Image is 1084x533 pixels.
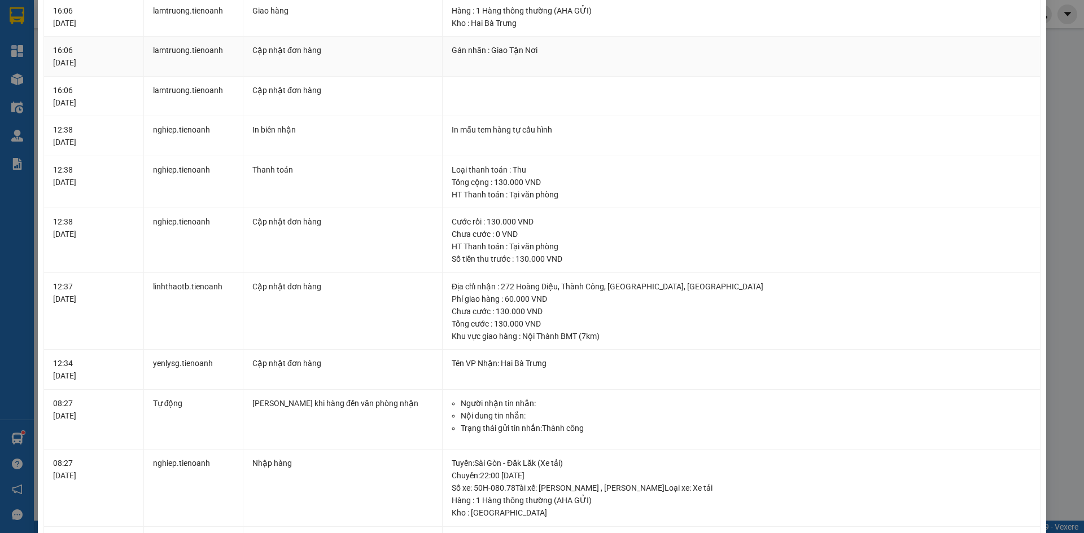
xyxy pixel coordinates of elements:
div: [PERSON_NAME] khi hàng đến văn phòng nhận [252,397,433,409]
div: Thanh toán [252,164,433,176]
div: Phí giao hàng : 60.000 VND [452,293,1031,305]
div: Gán nhãn : Giao Tận Nơi [452,44,1031,56]
div: HT Thanh toán : Tại văn phòng [452,240,1031,253]
div: Kho : Hai Bà Trưng [452,17,1031,29]
div: Cước rồi : 130.000 VND [452,215,1031,228]
div: Cập nhật đơn hàng [252,84,433,96]
div: Tuyến : Sài Gòn - Đăk Lăk (Xe tải) Chuyến: 22:00 [DATE] Số xe: 50H-080.78 Tài xế: [PERSON_NAME] ,... [452,457,1031,494]
td: lamtruong.tienoanh [144,77,243,117]
div: 12:38 [DATE] [53,215,134,240]
div: Cập nhật đơn hàng [252,44,433,56]
div: HT Thanh toán : Tại văn phòng [452,188,1031,201]
div: In biên nhận [252,124,433,136]
td: nghiep.tienoanh [144,208,243,273]
div: Khu vực giao hàng : Nội Thành BMT (7km) [452,330,1031,342]
div: Tổng cước : 130.000 VND [452,318,1031,330]
div: Chưa cước : 130.000 VND [452,305,1031,318]
div: 08:27 [DATE] [53,457,134,482]
td: Tự động [144,390,243,450]
td: nghiep.tienoanh [144,116,243,156]
td: linhthaotb.tienoanh [144,273,243,350]
div: Nhập hàng [252,457,433,469]
div: Kho : [GEOGRAPHIC_DATA] [452,506,1031,519]
div: 12:34 [DATE] [53,357,134,382]
div: Địa chỉ nhận : 272 Hoàng Diệu, Thành Công, [GEOGRAPHIC_DATA], [GEOGRAPHIC_DATA] [452,280,1031,293]
div: Tên VP Nhận: Hai Bà Trưng [452,357,1031,369]
div: 16:06 [DATE] [53,84,134,109]
div: Tổng cộng : 130.000 VND [452,176,1031,188]
div: 12:37 [DATE] [53,280,134,305]
div: 08:27 [DATE] [53,397,134,422]
li: Nội dung tin nhắn: [461,409,1031,422]
li: Trạng thái gửi tin nhắn: Thành công [461,422,1031,434]
div: Cập nhật đơn hàng [252,215,433,228]
div: Hàng : 1 Hàng thông thường (AHA GỬI) [452,494,1031,506]
div: Giao hàng [252,5,433,17]
li: Người nhận tin nhắn: [461,397,1031,409]
div: 16:06 [DATE] [53,5,134,29]
div: Hàng : 1 Hàng thông thường (AHA GỬI) [452,5,1031,17]
div: Cập nhật đơn hàng [252,280,433,293]
div: In mẫu tem hàng tự cấu hình [452,124,1031,136]
div: 12:38 [DATE] [53,124,134,148]
td: yenlysg.tienoanh [144,350,243,390]
td: lamtruong.tienoanh [144,37,243,77]
div: 16:06 [DATE] [53,44,134,69]
td: nghiep.tienoanh [144,450,243,527]
div: Cập nhật đơn hàng [252,357,433,369]
div: 12:38 [DATE] [53,164,134,188]
div: Loại thanh toán : Thu [452,164,1031,176]
td: nghiep.tienoanh [144,156,243,209]
div: Số tiền thu trước : 130.000 VND [452,253,1031,265]
div: Chưa cước : 0 VND [452,228,1031,240]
